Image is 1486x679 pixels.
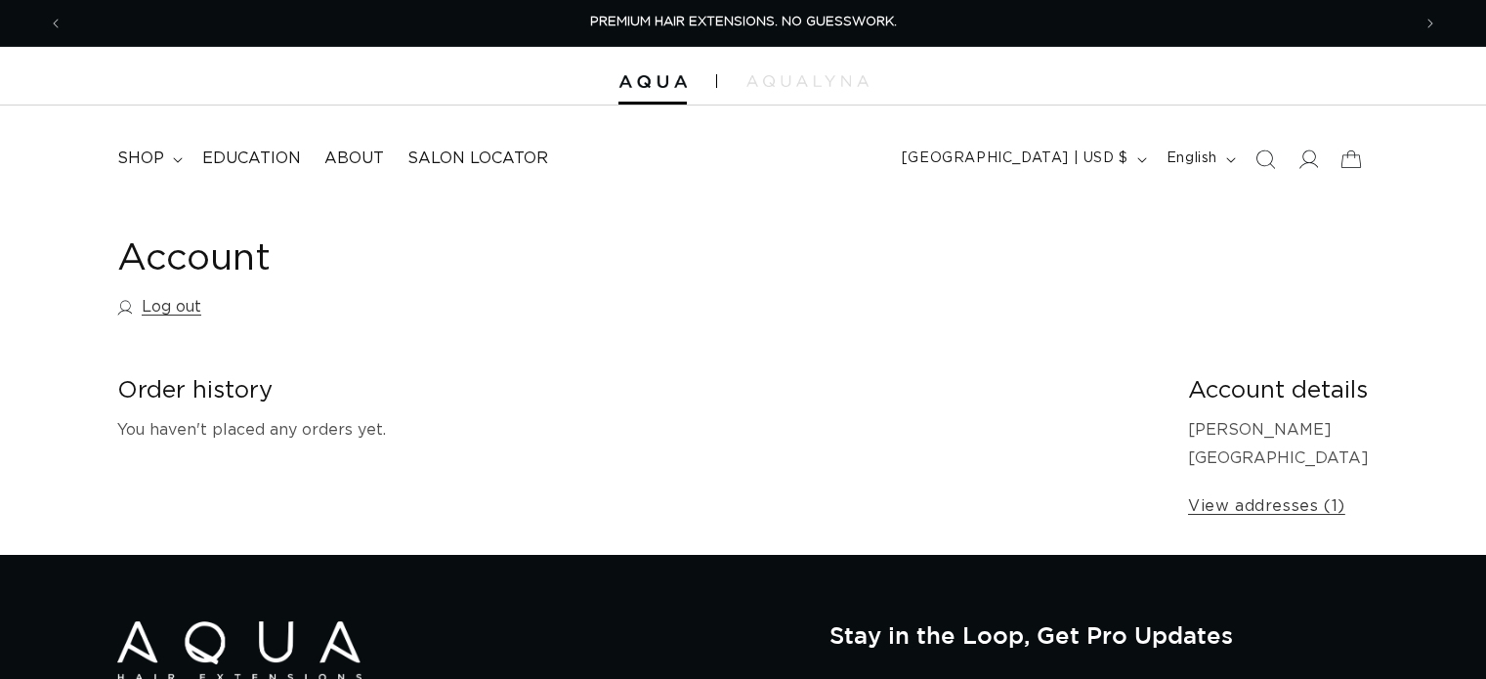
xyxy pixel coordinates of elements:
[313,137,396,181] a: About
[1188,492,1345,521] a: View addresses (1)
[117,149,164,169] span: shop
[117,376,1157,406] h2: Order history
[396,137,560,181] a: Salon Locator
[1188,416,1369,473] p: [PERSON_NAME] [GEOGRAPHIC_DATA]
[618,75,687,89] img: Aqua Hair Extensions
[34,5,77,42] button: Previous announcement
[1409,5,1452,42] button: Next announcement
[1155,141,1244,178] button: English
[890,141,1155,178] button: [GEOGRAPHIC_DATA] | USD $
[117,293,201,321] a: Log out
[1167,149,1217,169] span: English
[746,75,869,87] img: aqualyna.com
[191,137,313,181] a: Education
[106,137,191,181] summary: shop
[1244,138,1287,181] summary: Search
[829,621,1369,649] h2: Stay in the Loop, Get Pro Updates
[902,149,1128,169] span: [GEOGRAPHIC_DATA] | USD $
[202,149,301,169] span: Education
[1188,376,1369,406] h2: Account details
[117,235,1369,283] h1: Account
[590,16,897,28] span: PREMIUM HAIR EXTENSIONS. NO GUESSWORK.
[324,149,384,169] span: About
[117,416,1157,445] p: You haven't placed any orders yet.
[407,149,548,169] span: Salon Locator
